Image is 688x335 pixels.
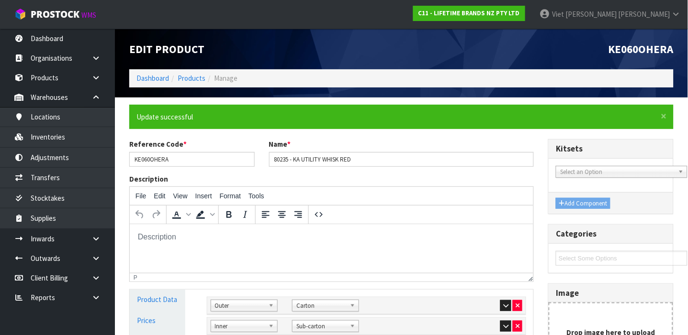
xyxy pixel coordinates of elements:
span: Edit Product [129,42,204,56]
h3: Categories [556,229,666,238]
span: Viet [PERSON_NAME] [552,10,617,19]
button: Align left [258,206,274,223]
span: ProStock [31,8,79,21]
span: × [661,109,667,123]
label: Name [269,139,291,149]
span: Format [220,192,241,200]
button: Bold [221,206,237,223]
button: Undo [132,206,148,223]
span: Insert [195,192,212,200]
span: View [173,192,188,200]
span: Inner [215,321,265,332]
button: Source code [311,206,327,223]
button: Redo [148,206,164,223]
span: [PERSON_NAME] [619,10,670,19]
span: Sub-carton [296,321,346,332]
div: Resize [526,273,534,281]
label: Description [129,174,168,184]
span: Tools [248,192,264,200]
div: Text color [169,206,192,223]
a: C11 - LIFETIME BRANDS NZ PTY LTD [413,6,525,21]
div: Background color [192,206,216,223]
small: WMS [81,11,96,20]
iframe: Rich Text Area. Press ALT-0 for help. [130,224,533,273]
a: Product Data [130,290,185,309]
span: Carton [296,300,346,312]
a: Prices [130,311,185,330]
span: Manage [214,74,237,83]
span: Edit [154,192,166,200]
h3: Image [556,289,666,298]
a: Products [178,74,205,83]
span: KE060OHERA [609,42,674,56]
span: Outer [215,300,265,312]
span: Update successful [136,112,193,121]
input: Name [269,152,534,167]
img: cube-alt.png [14,8,26,20]
h3: Kitsets [556,144,666,153]
a: Dashboard [136,74,169,83]
button: Italic [237,206,253,223]
label: Reference Code [129,139,187,149]
span: File [135,192,147,200]
button: Align center [274,206,290,223]
strong: C11 - LIFETIME BRANDS NZ PTY LTD [418,9,520,17]
button: Align right [290,206,306,223]
div: p [134,274,137,281]
span: Select an Option [560,166,675,178]
button: Add Component [556,198,610,209]
input: Reference Code [129,152,255,167]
